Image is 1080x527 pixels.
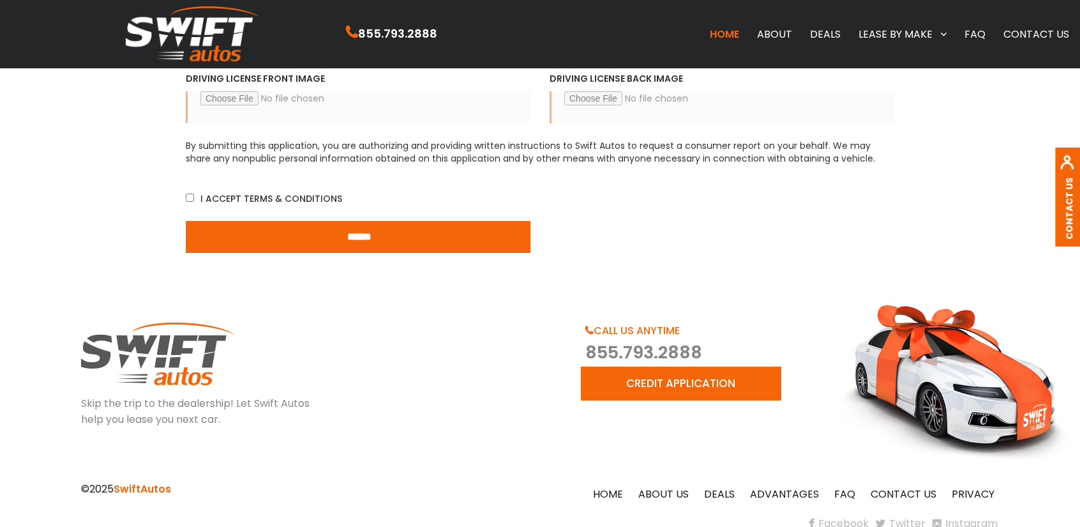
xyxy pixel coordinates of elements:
[126,6,260,62] img: Swift Autos
[186,72,530,136] label: Driving License front image
[81,323,234,385] img: skip the trip to the dealership! let swift autos help you lease you next car, footer logo
[581,367,781,401] a: CREDIT APPLICATION
[114,482,171,496] span: SwiftAutos
[1063,178,1076,240] a: Contact Us
[585,323,818,367] a: CALL US ANYTIME855.793.2888
[585,339,818,367] span: 855.793.2888
[748,20,801,47] a: ABOUT
[850,20,956,47] a: LEASE BY MAKE
[871,487,936,501] a: CONTACT US
[593,487,623,501] a: HOME
[550,91,894,123] input: Driving license back image
[198,192,342,205] span: I accept Terms & Conditions
[750,487,819,501] a: ADVANTAGES
[346,27,437,42] a: 855.793.2888
[638,487,689,501] a: ABOUT US
[994,20,1078,47] a: CONTACT US
[801,20,850,47] a: DEALS
[701,20,748,47] a: HOME
[704,487,735,501] a: DEALS
[834,487,855,501] a: FAQ
[956,20,994,47] a: FAQ
[1060,155,1074,177] img: contact us, iconuser
[186,91,530,123] input: Driving License front image
[358,24,437,43] span: 855.793.2888
[550,72,894,136] label: Driving license back image
[952,487,994,501] a: PRIVACY
[837,305,1070,461] img: skip the trip to the dealership! let swift autos help you lease you next car, swift cars
[81,481,566,498] p: ©2025
[186,139,894,165] p: By submitting this application, you are authorizing and providing written instructions to Swift A...
[81,395,314,429] p: Skip the trip to the dealership! Let Swift Autos help you lease you next car.
[186,194,194,202] input: I accept Terms & Conditions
